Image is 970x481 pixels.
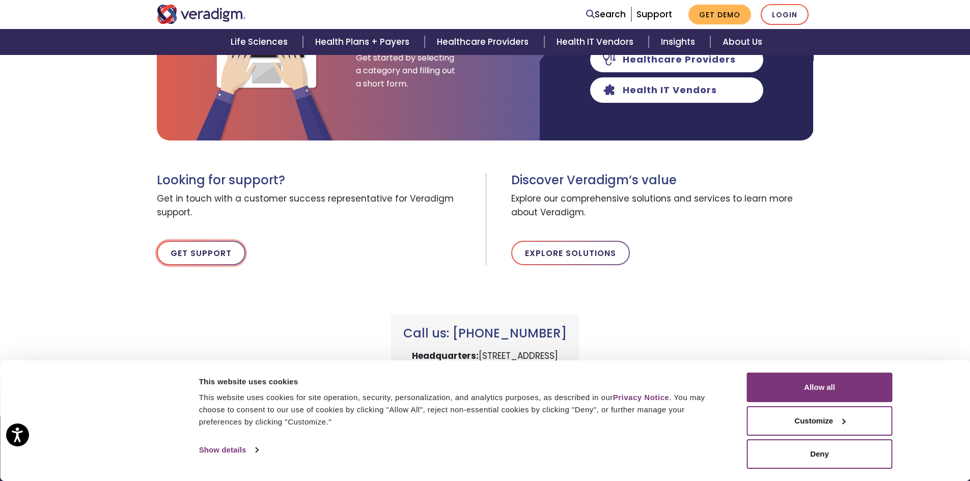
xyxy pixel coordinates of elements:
a: Healthcare Providers [425,29,544,55]
a: Login [761,4,809,25]
p: [STREET_ADDRESS] [403,349,567,363]
h3: Call us: [PHONE_NUMBER] [403,326,567,341]
a: Privacy Notice [613,393,669,402]
h3: Discover Veradigm’s value [511,173,814,188]
a: About Us [710,29,774,55]
button: Deny [747,439,893,469]
a: Health IT Vendors [544,29,649,55]
a: Support [636,8,672,20]
div: This website uses cookies for site operation, security, personalization, and analytics purposes, ... [199,391,724,428]
a: Health Plans + Payers [303,29,425,55]
strong: Headquarters: [412,350,479,362]
span: Get in touch with a customer success representative for Veradigm support. [157,188,478,224]
a: Get Demo [688,5,751,24]
button: Customize [747,406,893,436]
a: Life Sciences [218,29,303,55]
img: Veradigm logo [157,5,246,24]
h3: Looking for support? [157,173,478,188]
a: Get Support [157,241,245,265]
div: This website uses cookies [199,376,724,388]
a: Show details [199,442,258,458]
a: Explore Solutions [511,241,630,265]
a: Insights [649,29,710,55]
button: Allow all [747,373,893,402]
a: Search [586,8,626,21]
span: Explore our comprehensive solutions and services to learn more about Veradigm. [511,188,814,224]
span: Get started by selecting a category and filling out a short form. [356,51,458,91]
